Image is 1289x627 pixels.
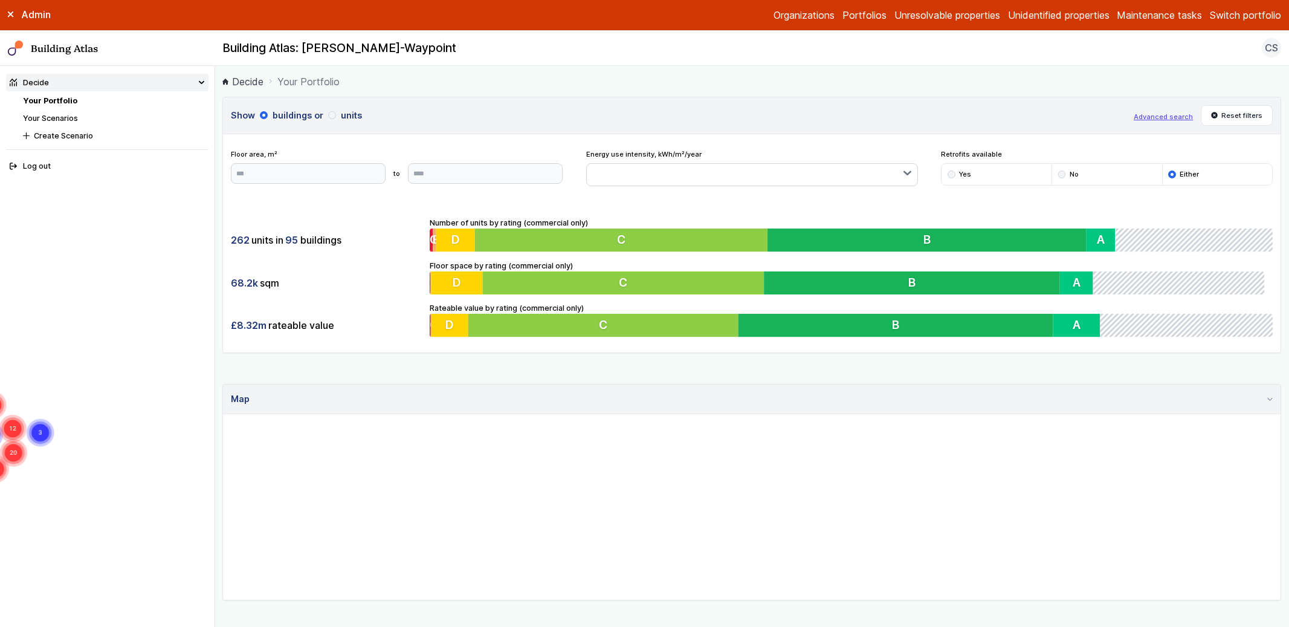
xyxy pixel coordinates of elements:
[621,275,630,290] span: C
[445,318,454,333] span: D
[430,275,437,290] span: E
[222,74,263,89] a: Decide
[1053,314,1100,337] button: A
[1073,318,1081,333] span: A
[451,233,459,247] span: D
[430,233,439,247] span: G
[767,271,1067,294] button: B
[842,8,887,22] a: Portfolios
[1117,8,1202,22] a: Maintenance tasks
[941,149,1273,159] span: Retrofits available
[1066,271,1099,294] button: A
[1134,112,1193,122] button: Advanced search
[430,302,1273,337] div: Rateable value by rating (commercial only)
[767,229,1086,252] button: B
[430,314,431,337] button: G
[231,163,563,184] form: to
[231,314,422,337] div: rateable value
[617,233,625,247] span: C
[474,229,767,252] button: C
[231,233,250,247] span: 262
[433,233,439,247] span: E
[23,114,78,123] a: Your Scenarios
[222,41,456,56] h2: Building Atlas: [PERSON_NAME]-Waypoint
[1210,8,1281,22] button: Switch portfolio
[774,8,835,22] a: Organizations
[231,109,1126,122] h3: Show
[23,96,77,105] a: Your Portfolio
[1086,229,1115,252] button: A
[10,77,49,88] div: Decide
[738,314,1053,337] button: B
[277,74,340,89] span: Your Portfolio
[223,385,1281,414] summary: Map
[6,74,208,91] summary: Decide
[894,8,1000,22] a: Unresolvable properties
[483,271,767,294] button: C
[231,149,563,183] div: Floor area, m²
[285,233,298,247] span: 95
[430,217,1273,252] div: Number of units by rating (commercial only)
[923,233,931,247] span: B
[433,229,436,252] button: E
[1079,275,1087,290] span: A
[1262,38,1281,57] button: CS
[231,271,422,294] div: sqm
[1265,41,1278,55] span: CS
[231,229,422,252] div: units in buildings
[468,314,738,337] button: C
[1201,105,1273,126] button: Reset filters
[1097,233,1105,247] span: A
[913,275,920,290] span: B
[453,275,461,290] span: D
[19,127,208,145] button: Create Scenario
[430,271,431,294] button: E
[430,260,1273,295] div: Floor space by rating (commercial only)
[1008,8,1110,22] a: Unidentified properties
[430,275,439,290] span: G
[892,318,899,333] span: B
[231,319,267,332] span: £8.32m
[6,158,208,175] button: Log out
[431,271,483,294] button: D
[231,276,258,290] span: 68.2k
[599,318,607,333] span: C
[586,149,918,186] div: Energy use intensity, kWh/m²/year
[430,318,439,333] span: G
[431,314,468,337] button: D
[430,229,433,252] button: G
[8,41,24,56] img: main-0bbd2752.svg
[436,229,475,252] button: D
